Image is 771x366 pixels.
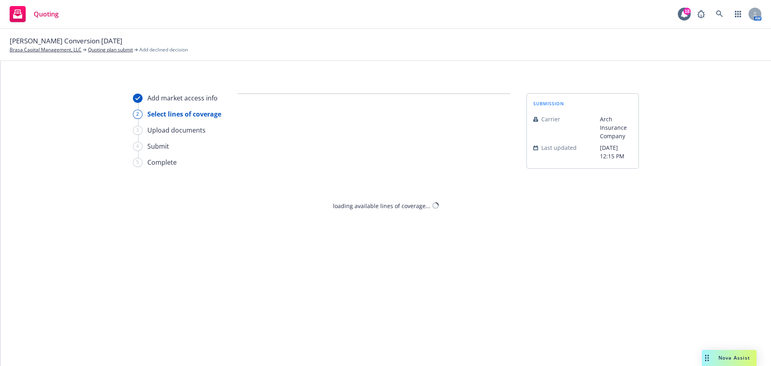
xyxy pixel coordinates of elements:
div: Select lines of coverage [147,109,221,119]
div: loading available lines of coverage... [333,201,430,210]
a: Brasa Capital Management, LLC [10,46,82,53]
span: Quoting [34,11,59,17]
div: 3 [133,126,143,135]
span: submission [533,100,564,107]
a: Report a Bug [693,6,709,22]
div: 5 [133,158,143,167]
span: Arch Insurance Company [600,115,632,140]
a: Switch app [730,6,746,22]
div: 2 [133,110,143,119]
a: Search [712,6,728,22]
span: Carrier [541,115,560,123]
span: Last updated [541,143,577,152]
span: Nova Assist [718,354,750,361]
div: Add market access info [147,93,218,103]
span: [DATE] 12:15 PM [600,143,632,160]
div: 18 [683,6,691,13]
button: Nova Assist [702,350,757,366]
a: Quoting plan submit [88,46,133,53]
div: 4 [133,142,143,151]
span: Add declined decision [139,46,188,53]
span: [PERSON_NAME] Conversion [DATE] [10,36,122,46]
div: Complete [147,157,177,167]
div: Drag to move [702,350,712,366]
div: Submit [147,141,169,151]
div: Upload documents [147,125,206,135]
a: Quoting [6,3,62,25]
